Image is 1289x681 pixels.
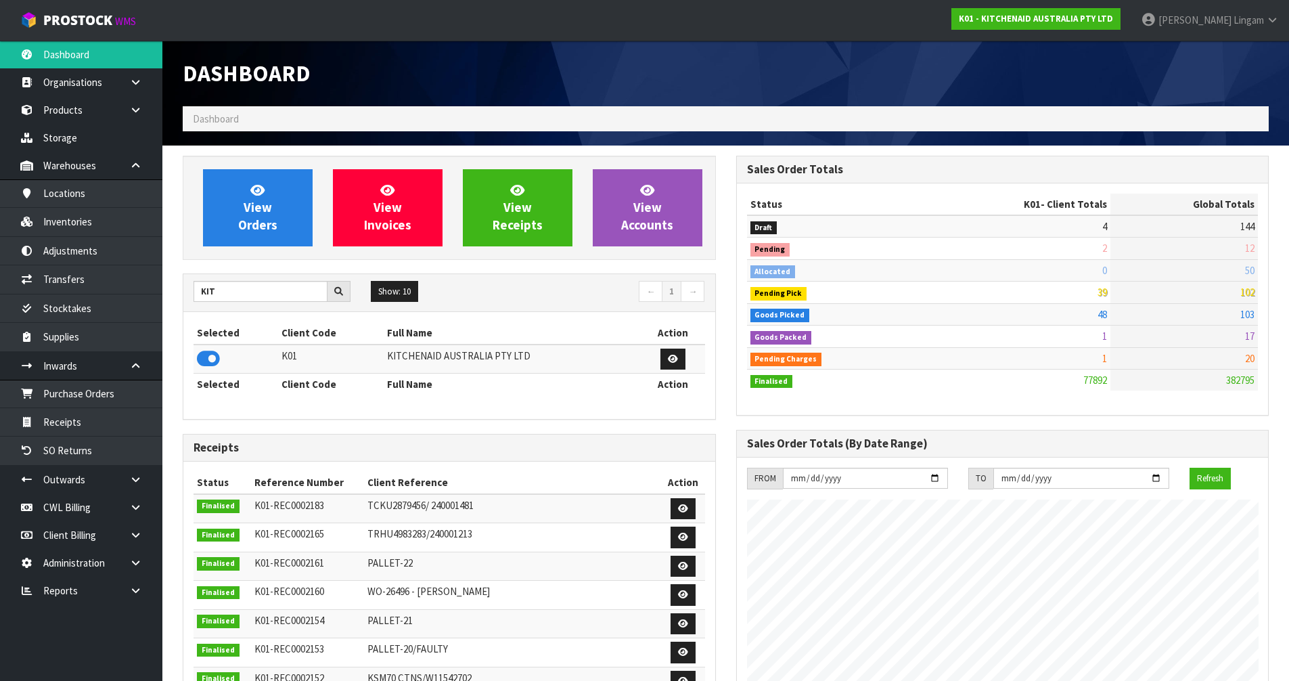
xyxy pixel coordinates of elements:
[384,322,641,344] th: Full Name
[197,500,240,513] span: Finalised
[1245,242,1254,255] span: 12
[621,182,673,233] span: View Accounts
[1245,352,1254,365] span: 20
[43,12,112,29] span: ProStock
[367,556,413,569] span: PALLET-22
[641,322,704,344] th: Action
[197,586,240,600] span: Finalised
[750,265,796,279] span: Allocated
[20,12,37,28] img: cube-alt.png
[747,468,783,489] div: FROM
[459,281,705,305] nav: Page navigation
[197,529,240,542] span: Finalised
[254,642,324,655] span: K01-REC0002153
[661,472,705,493] th: Action
[1110,194,1258,215] th: Global Totals
[1226,374,1254,387] span: 382795
[750,221,777,235] span: Draft
[750,309,810,322] span: Goods Picked
[278,374,384,395] th: Client Code
[1190,468,1231,489] button: Refresh
[371,281,418,303] button: Show: 10
[278,345,384,374] td: K01
[639,281,662,303] a: ←
[750,375,793,389] span: Finalised
[1102,264,1107,277] span: 0
[593,169,702,246] a: ViewAccounts
[641,374,704,395] th: Action
[203,169,313,246] a: ViewOrders
[367,585,490,598] span: WO-26496 - [PERSON_NAME]
[333,169,443,246] a: ViewInvoices
[915,194,1110,215] th: - Client Totals
[681,281,704,303] a: →
[278,322,384,344] th: Client Code
[1102,352,1107,365] span: 1
[968,468,993,489] div: TO
[194,472,251,493] th: Status
[364,472,661,493] th: Client Reference
[194,322,278,344] th: Selected
[367,642,448,655] span: PALLET-20/FAULTY
[194,281,327,302] input: Search clients
[1102,220,1107,233] span: 4
[367,527,472,540] span: TRHU4983283/240001213
[747,437,1259,450] h3: Sales Order Totals (By Date Range)
[750,331,812,345] span: Goods Packed
[197,644,240,657] span: Finalised
[1024,198,1041,211] span: K01
[251,472,364,493] th: Reference Number
[254,556,324,569] span: K01-REC0002161
[364,182,411,233] span: View Invoices
[1234,14,1264,26] span: Lingam
[197,557,240,571] span: Finalised
[1240,286,1254,299] span: 102
[1102,330,1107,343] span: 1
[238,182,277,233] span: View Orders
[1245,330,1254,343] span: 17
[750,287,807,301] span: Pending Pick
[750,353,822,366] span: Pending Charges
[367,499,474,512] span: TCKU2879456/ 240001481
[747,194,916,215] th: Status
[1102,242,1107,255] span: 2
[1098,286,1107,299] span: 39
[1240,308,1254,321] span: 103
[194,441,705,454] h3: Receipts
[1245,264,1254,277] span: 50
[463,169,572,246] a: ViewReceipts
[750,243,790,257] span: Pending
[115,15,136,28] small: WMS
[662,281,681,303] a: 1
[1083,374,1107,387] span: 77892
[367,614,413,627] span: PALLET-21
[194,374,278,395] th: Selected
[1098,308,1107,321] span: 48
[193,112,239,125] span: Dashboard
[254,499,324,512] span: K01-REC0002183
[959,13,1113,24] strong: K01 - KITCHENAID AUSTRALIA PTY LTD
[183,59,311,87] span: Dashboard
[493,182,543,233] span: View Receipts
[1240,220,1254,233] span: 144
[951,8,1121,30] a: K01 - KITCHENAID AUSTRALIA PTY LTD
[197,615,240,628] span: Finalised
[384,345,641,374] td: KITCHENAID AUSTRALIA PTY LTD
[254,527,324,540] span: K01-REC0002165
[1158,14,1231,26] span: [PERSON_NAME]
[254,585,324,598] span: K01-REC0002160
[254,614,324,627] span: K01-REC0002154
[747,163,1259,176] h3: Sales Order Totals
[384,374,641,395] th: Full Name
